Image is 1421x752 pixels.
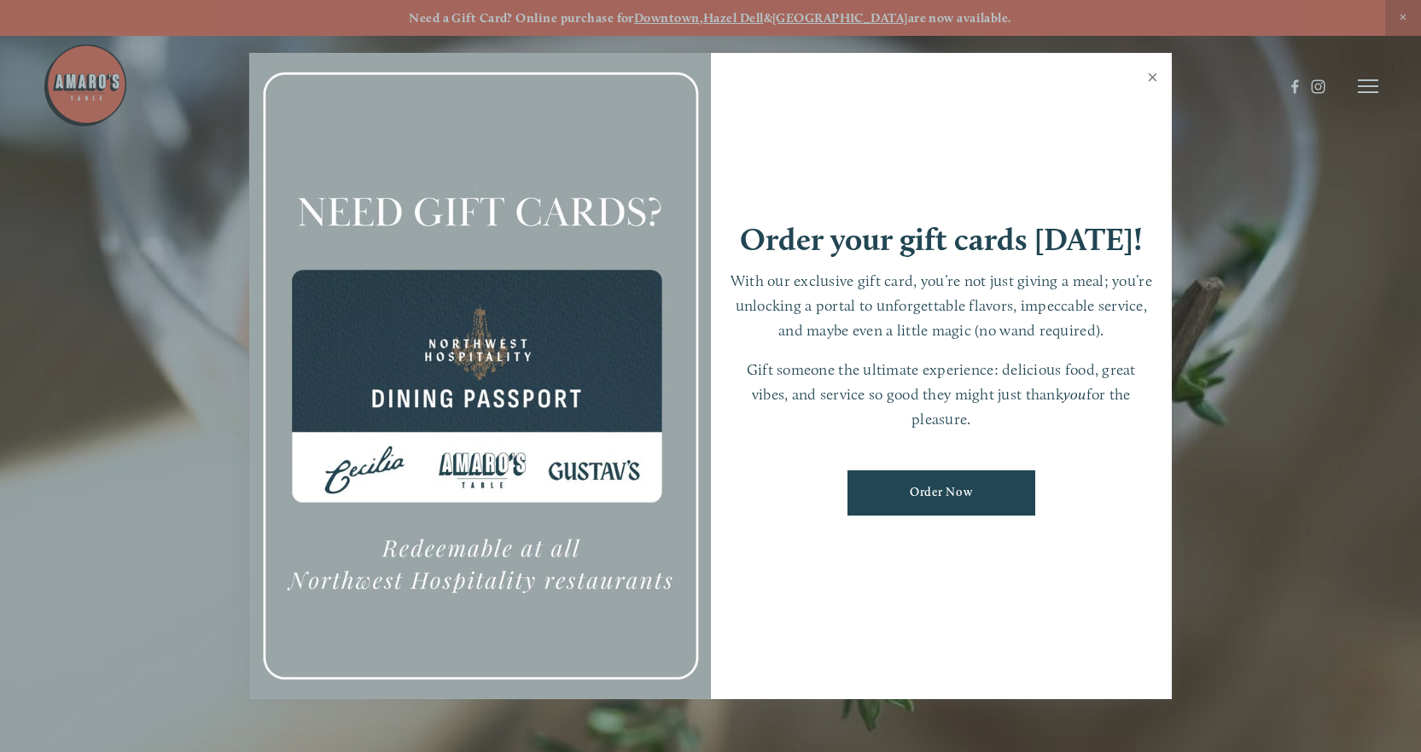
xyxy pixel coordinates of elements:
[728,269,1156,342] p: With our exclusive gift card, you’re not just giving a meal; you’re unlocking a portal to unforge...
[1136,55,1169,103] a: Close
[847,470,1035,516] a: Order Now
[740,224,1143,255] h1: Order your gift cards [DATE]!
[728,358,1156,431] p: Gift someone the ultimate experience: delicious food, great vibes, and service so good they might...
[1063,385,1086,403] em: you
